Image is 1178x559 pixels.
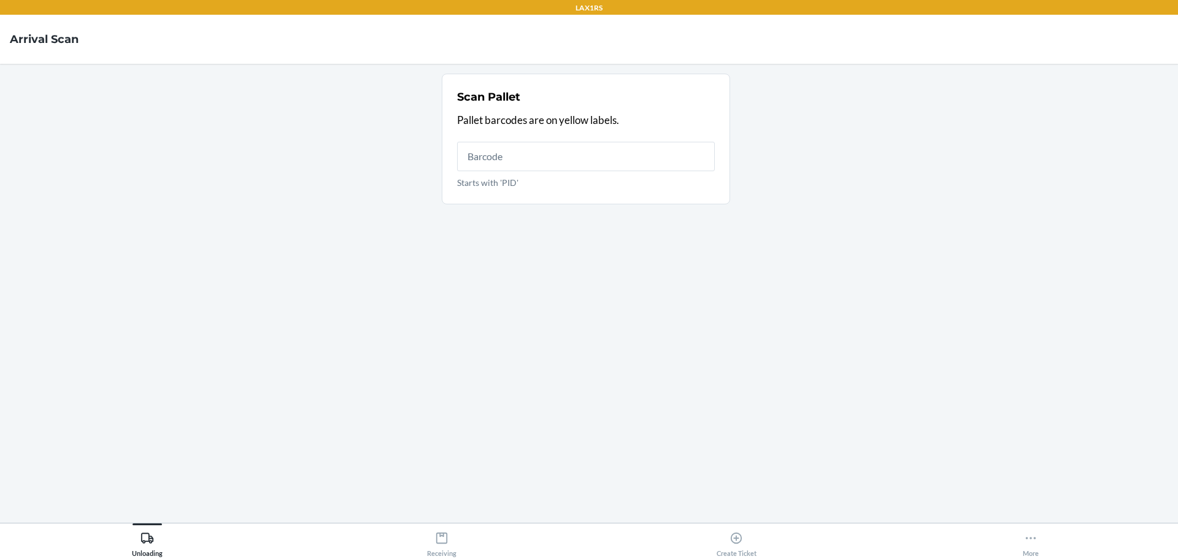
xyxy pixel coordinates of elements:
div: Receiving [427,526,456,557]
input: Starts with 'PID' [457,142,715,171]
p: Starts with 'PID' [457,176,715,189]
p: LAX1RS [576,2,602,13]
div: Create Ticket [717,526,756,557]
button: Create Ticket [589,523,883,557]
p: Pallet barcodes are on yellow labels. [457,112,715,128]
h4: Arrival Scan [10,31,79,47]
h2: Scan Pallet [457,89,520,105]
button: More [883,523,1178,557]
div: More [1023,526,1039,557]
button: Receiving [294,523,589,557]
div: Unloading [132,526,163,557]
